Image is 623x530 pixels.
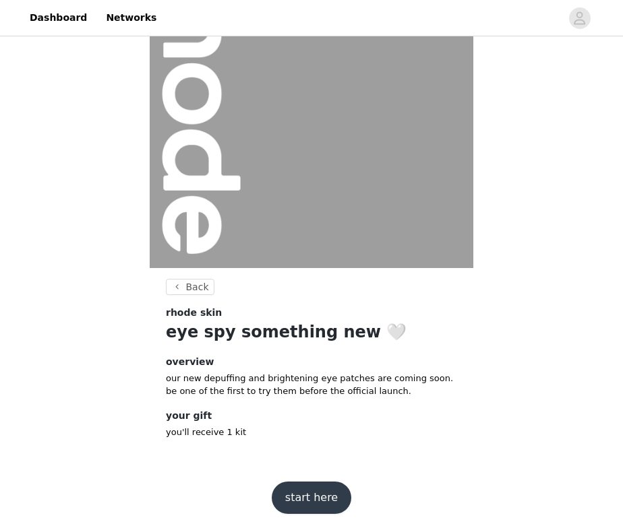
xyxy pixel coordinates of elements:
[98,3,165,33] a: Networks
[272,482,351,514] button: start here
[166,306,222,320] span: rhode skin
[166,320,457,344] h1: eye spy something new 🤍
[166,426,457,439] p: you'll receive 1 kit
[166,409,457,423] h4: your gift
[166,279,214,295] button: Back
[573,7,586,29] div: avatar
[166,372,457,398] p: our new depuffing and brightening eye patches are coming soon. be one of the first to try them be...
[22,3,95,33] a: Dashboard
[166,355,457,369] h4: overview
